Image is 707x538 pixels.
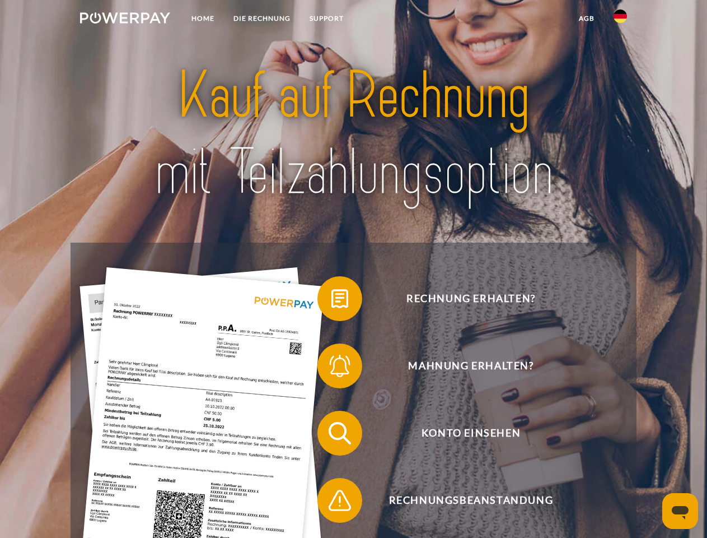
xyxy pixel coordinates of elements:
a: DIE RECHNUNG [224,8,300,29]
img: qb_search.svg [326,419,354,447]
button: Mahnung erhalten? [317,344,608,388]
img: de [614,10,627,23]
span: Rechnung erhalten? [334,276,608,321]
iframe: Schaltfläche zum Öffnen des Messaging-Fensters [662,493,698,529]
button: Konto einsehen [317,411,608,456]
a: Home [182,8,224,29]
a: SUPPORT [300,8,353,29]
span: Konto einsehen [334,411,608,456]
span: Rechnungsbeanstandung [334,478,608,523]
img: qb_bell.svg [326,352,354,380]
a: agb [569,8,604,29]
img: title-powerpay_de.svg [107,54,600,215]
img: logo-powerpay-white.svg [80,12,170,24]
img: qb_bill.svg [326,285,354,313]
span: Mahnung erhalten? [334,344,608,388]
button: Rechnung erhalten? [317,276,608,321]
img: qb_warning.svg [326,486,354,514]
button: Rechnungsbeanstandung [317,478,608,523]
